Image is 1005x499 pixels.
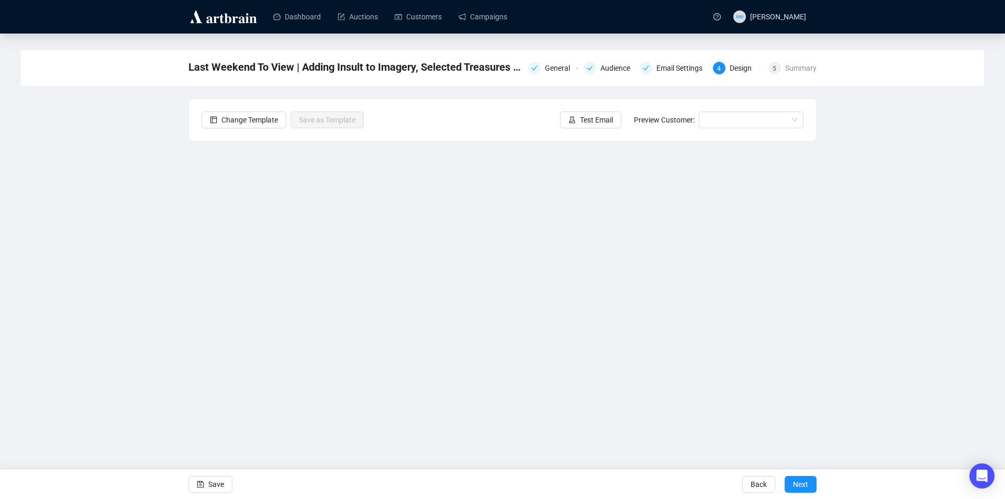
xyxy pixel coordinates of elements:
a: Campaigns [459,3,507,30]
button: Back [742,476,775,493]
button: Change Template [202,112,286,128]
div: Design [730,62,758,74]
div: Email Settings [640,62,707,74]
span: Preview Customer: [634,116,695,124]
div: Open Intercom Messenger [969,463,995,489]
button: Save [188,476,232,493]
div: 5Summary [768,62,817,74]
span: experiment [568,116,576,124]
img: logo [188,8,259,25]
a: Customers [395,3,442,30]
div: Audience [600,62,636,74]
span: layout [210,116,217,124]
span: Save [208,470,224,499]
span: [PERSON_NAME] [750,13,806,21]
div: General [545,62,576,74]
span: check [643,65,649,71]
span: question-circle [713,13,721,20]
div: Summary [785,62,817,74]
div: General [528,62,577,74]
span: check [531,65,538,71]
span: save [197,481,204,488]
div: Email Settings [656,62,709,74]
span: check [587,65,593,71]
button: Next [785,476,817,493]
span: 4 [717,65,721,72]
span: 5 [773,65,776,72]
span: Change Template [221,114,278,126]
span: Last Weekend To View | Adding Insult to Imagery, Selected Treasures & Other Fine Art Souvenirs Fr... [188,59,522,75]
button: Test Email [560,112,621,128]
a: Auctions [338,3,378,30]
span: MW [736,13,744,20]
button: Save as Template [291,112,364,128]
div: 4Design [713,62,762,74]
a: Dashboard [273,3,321,30]
div: Audience [584,62,633,74]
span: Next [793,470,808,499]
span: Back [751,470,767,499]
span: Test Email [580,114,613,126]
